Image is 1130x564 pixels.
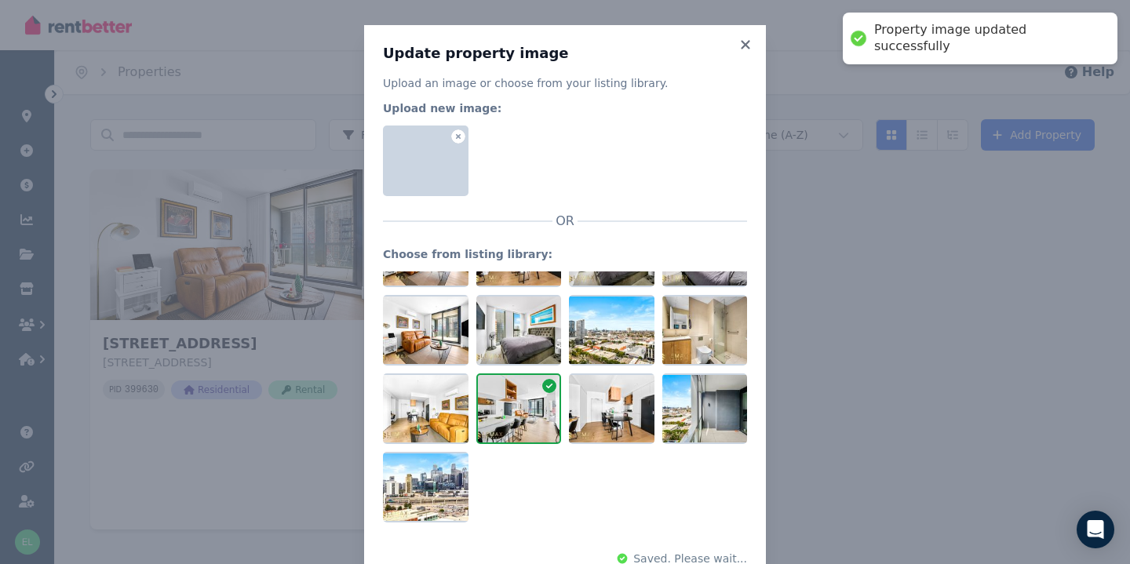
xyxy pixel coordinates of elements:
legend: Upload new image: [383,100,747,116]
span: OR [552,212,578,231]
h3: Update property image [383,44,747,63]
div: Open Intercom Messenger [1077,511,1114,548]
legend: Choose from listing library: [383,246,747,262]
p: Upload an image or choose from your listing library. [383,75,747,91]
